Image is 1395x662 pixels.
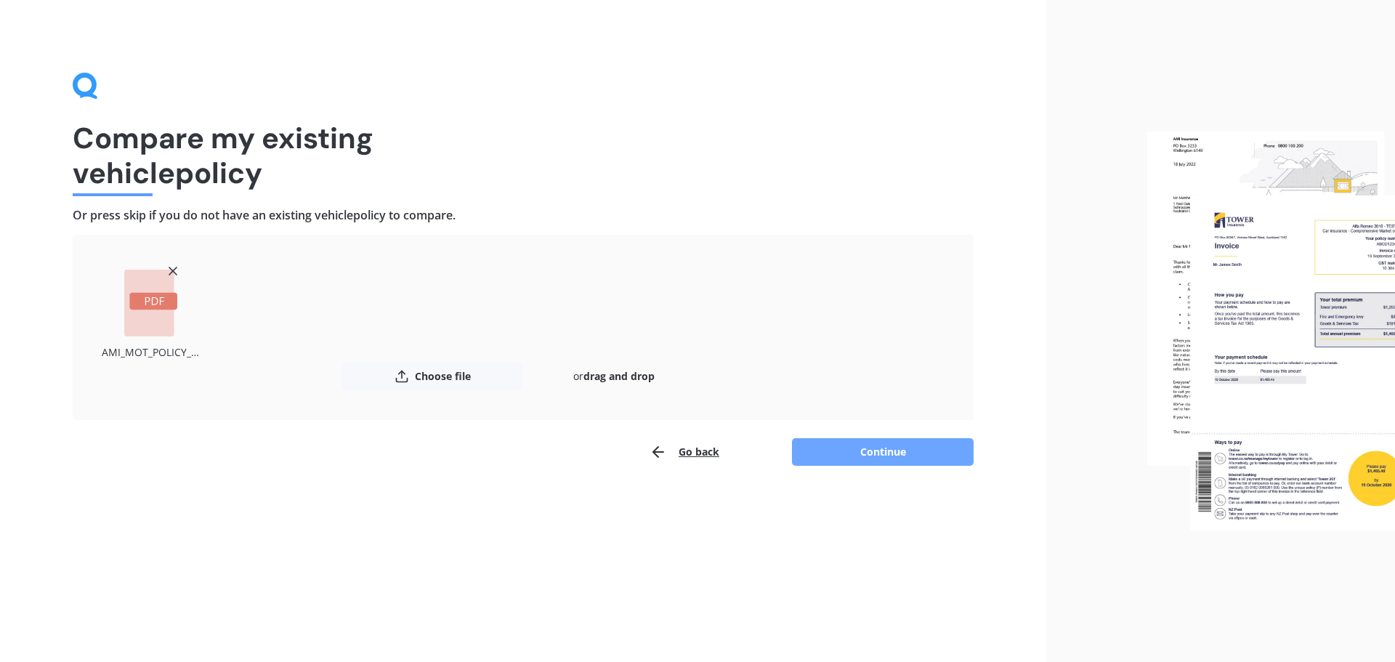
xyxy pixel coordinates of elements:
h4: Or press skip if you do not have an existing vehicle policy to compare. [73,208,974,223]
button: Continue [792,438,974,466]
div: or [523,362,705,391]
img: files.webp [1147,132,1395,531]
div: AMI_MOT_POLICY_SCHEDULE_MOTA01429329_20250804225857448.pdf [102,342,200,362]
button: Choose file [341,362,523,391]
b: drag and drop [583,369,655,383]
h1: Compare my existing vehicle policy [73,121,974,190]
button: Go back [650,437,719,467]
